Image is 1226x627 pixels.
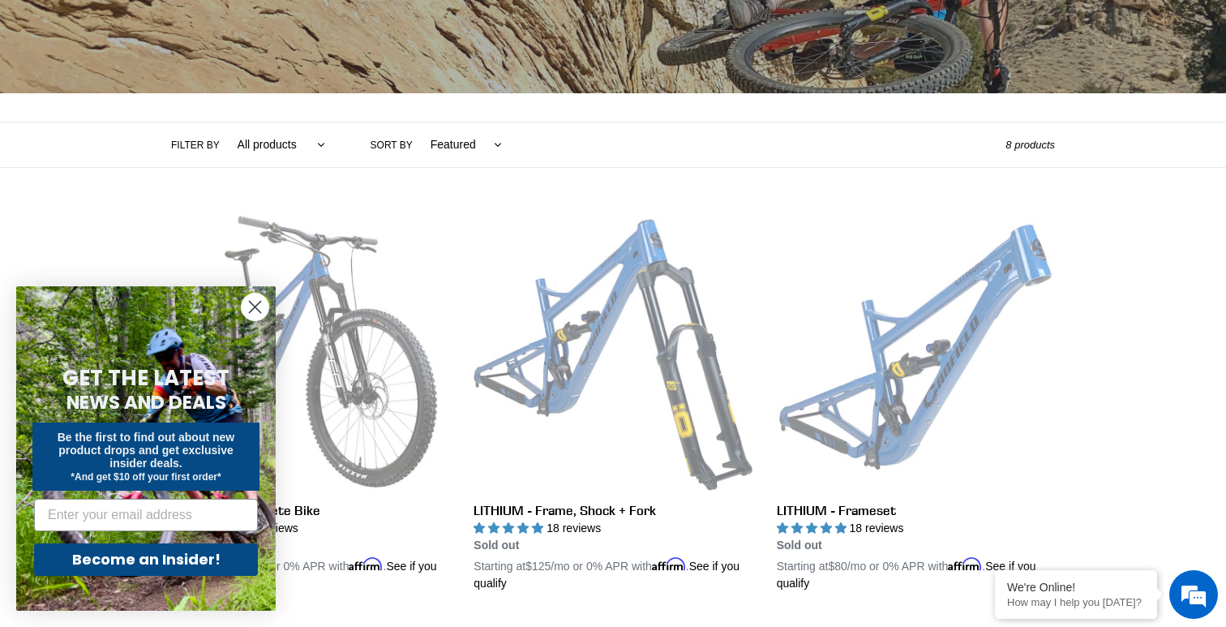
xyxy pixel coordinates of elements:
[34,499,258,531] input: Enter your email address
[171,138,220,152] label: Filter by
[71,471,221,483] span: *And get $10 off your first order*
[62,363,229,393] span: GET THE LATEST
[58,431,235,470] span: Be the first to find out about new product drops and get exclusive insider deals.
[371,138,413,152] label: Sort by
[66,389,226,415] span: NEWS AND DEALS
[1007,596,1145,608] p: How may I help you today?
[1007,581,1145,594] div: We're Online!
[241,293,269,321] button: Close dialog
[1005,139,1055,151] span: 8 products
[34,543,258,576] button: Become an Insider!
